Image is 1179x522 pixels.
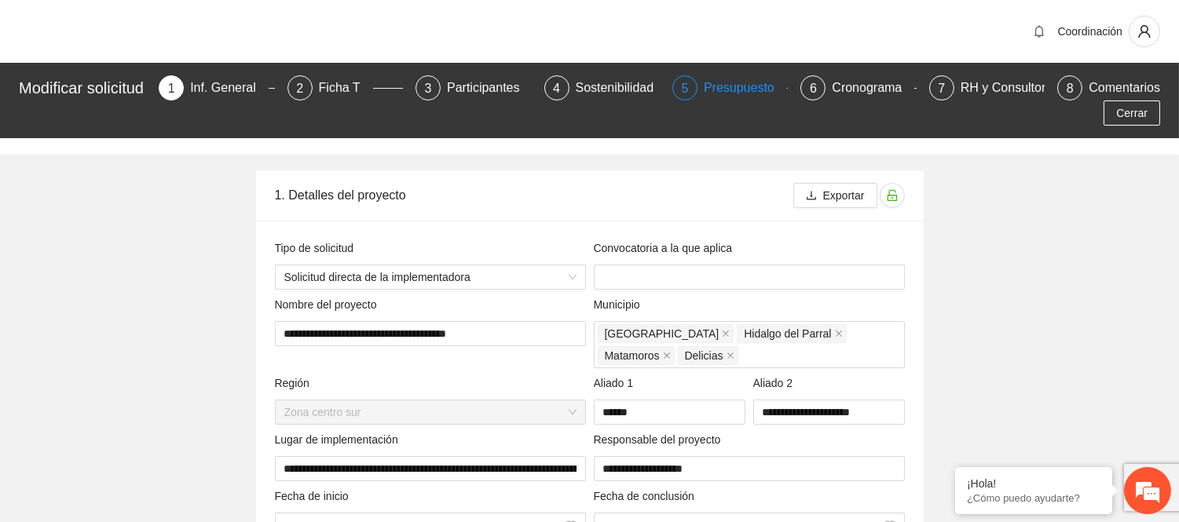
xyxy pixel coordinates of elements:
[938,82,945,95] span: 7
[880,183,905,208] button: unlock
[287,75,403,100] div: 2Ficha T
[275,487,375,506] span: Fecha de inicio
[793,183,877,208] button: downloadExportar
[447,75,533,100] div: Participantes
[275,296,404,315] span: Nombre del proyecto
[598,346,675,365] span: Matamoros
[1129,16,1160,47] button: user
[1027,25,1051,38] span: bell
[82,80,264,100] div: Chatee con nosotros ahora
[672,75,788,100] div: 5Presupuesto
[168,82,175,95] span: 1
[806,190,817,203] span: download
[284,265,577,289] span: Solicitud directa de la implementadora
[1130,24,1159,38] span: user
[275,431,425,450] span: Lugar de implementación
[296,82,303,95] span: 2
[416,75,531,100] div: 3Participantes
[594,239,759,258] span: Convocatoria a la que aplica
[159,75,274,100] div: 1Inf. General
[594,487,721,506] span: Fecha de conclusión
[605,325,719,342] span: [GEOGRAPHIC_DATA]
[8,352,299,407] textarea: Escriba su mensaje y pulse “Intro”
[319,75,373,100] div: Ficha T
[1067,82,1074,95] span: 8
[19,75,149,100] div: Modificar solicitud
[605,347,660,364] span: Matamoros
[682,82,689,95] span: 5
[284,400,577,424] span: Zona centro sur
[258,8,295,46] div: Minimizar ventana de chat en vivo
[553,82,560,95] span: 4
[663,352,671,360] span: close
[881,189,904,202] span: unlock
[1116,104,1148,122] span: Cerrar
[1089,75,1160,100] div: Comentarios
[594,374,660,393] span: Aliado 1
[704,75,787,100] div: Presupuesto
[594,296,667,315] span: Municipio
[810,82,817,95] span: 6
[800,75,916,100] div: 6Cronograma
[598,324,734,343] span: Chihuahua
[737,324,846,343] span: Hidalgo del Parral
[753,374,819,393] span: Aliado 2
[929,75,1045,100] div: 7RH y Consultores
[835,330,843,338] span: close
[727,352,734,360] span: close
[744,325,831,342] span: Hidalgo del Parral
[275,173,793,217] div: 1. Detalles del proyecto
[722,330,730,338] span: close
[1057,75,1160,100] div: 8Comentarios
[1027,19,1052,44] button: bell
[967,477,1100,490] div: ¡Hola!
[832,75,914,100] div: Cronograma
[685,347,723,364] span: Delicias
[1058,25,1123,38] span: Coordinación
[544,75,660,100] div: 4Sostenibilidad
[1104,100,1160,126] button: Cerrar
[967,492,1100,504] p: ¿Cómo puedo ayudarte?
[823,187,865,204] span: Exportar
[425,82,432,95] span: 3
[275,239,380,258] span: Tipo de solicitud
[576,75,667,100] div: Sostenibilidad
[190,75,269,100] div: Inf. General
[275,374,336,393] span: Región
[961,75,1071,100] div: RH y Consultores
[91,171,217,330] span: Estamos en línea.
[678,346,738,365] span: Delicias
[594,431,748,450] span: Responsable del proyecto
